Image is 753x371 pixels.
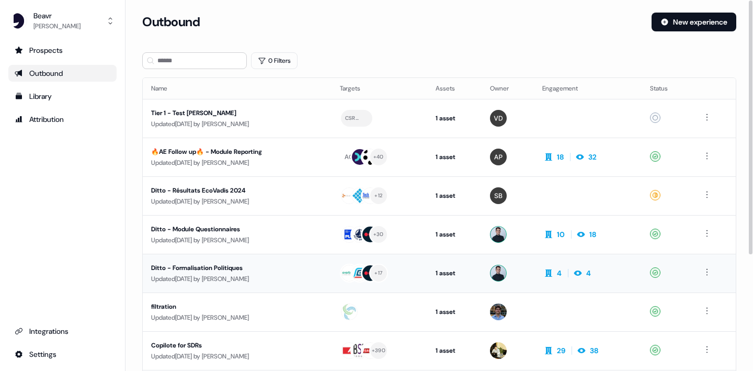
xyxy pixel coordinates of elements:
[490,342,507,359] img: Armand
[436,345,473,356] div: 1 asset
[482,78,534,99] th: Owner
[8,65,117,82] a: Go to outbound experience
[142,14,200,30] h3: Outbound
[151,340,323,351] div: Copilote for SDRs
[490,303,507,320] img: Thomas
[436,268,473,278] div: 1 asset
[332,78,427,99] th: Targets
[151,147,323,157] div: 🔥AE Follow up🔥 - Module Reporting
[8,8,117,33] button: Beavr[PERSON_NAME]
[151,301,323,312] div: filtration
[345,152,353,162] div: AC
[151,185,323,196] div: Ditto - Résultats EcoVadis 2024
[151,263,323,273] div: Ditto - Formalisation Politiques
[373,152,384,162] div: + 40
[557,345,565,356] div: 29
[490,265,507,282] img: Ugo
[151,351,323,362] div: Updated [DATE] by [PERSON_NAME]
[436,152,473,162] div: 1 asset
[151,119,323,129] div: Updated [DATE] by [PERSON_NAME]
[251,52,298,69] button: 0 Filters
[151,158,323,168] div: Updated [DATE] by [PERSON_NAME]
[15,68,110,78] div: Outbound
[436,113,473,123] div: 1 asset
[33,21,81,31] div: [PERSON_NAME]
[590,345,598,356] div: 38
[490,187,507,204] img: Simon
[642,78,693,99] th: Status
[534,78,642,99] th: Engagement
[652,13,736,31] button: New experience
[345,114,368,123] div: CSR Director
[490,110,507,127] img: Victor
[490,226,507,243] img: Ugo
[15,91,110,102] div: Library
[8,346,117,363] a: Go to integrations
[557,152,564,162] div: 18
[374,268,382,278] div: + 17
[8,42,117,59] a: Go to prospects
[589,229,596,240] div: 18
[490,149,507,165] img: Alexis
[436,229,473,240] div: 1 asset
[8,88,117,105] a: Go to templates
[557,229,565,240] div: 10
[143,78,332,99] th: Name
[586,268,591,278] div: 4
[436,307,473,317] div: 1 asset
[151,108,323,118] div: Tier 1 - Test [PERSON_NAME]
[8,323,117,340] a: Go to integrations
[427,78,481,99] th: Assets
[151,312,323,323] div: Updated [DATE] by [PERSON_NAME]
[15,326,110,336] div: Integrations
[588,152,597,162] div: 32
[15,349,110,359] div: Settings
[15,114,110,125] div: Attribution
[15,45,110,55] div: Prospects
[151,274,323,284] div: Updated [DATE] by [PERSON_NAME]
[151,235,323,245] div: Updated [DATE] by [PERSON_NAME]
[151,224,323,234] div: Ditto - Module Questionnaires
[373,230,384,239] div: + 30
[374,191,382,200] div: + 12
[151,196,323,207] div: Updated [DATE] by [PERSON_NAME]
[8,111,117,128] a: Go to attribution
[33,10,81,21] div: Beavr
[557,268,562,278] div: 4
[372,346,385,355] div: + 390
[436,190,473,201] div: 1 asset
